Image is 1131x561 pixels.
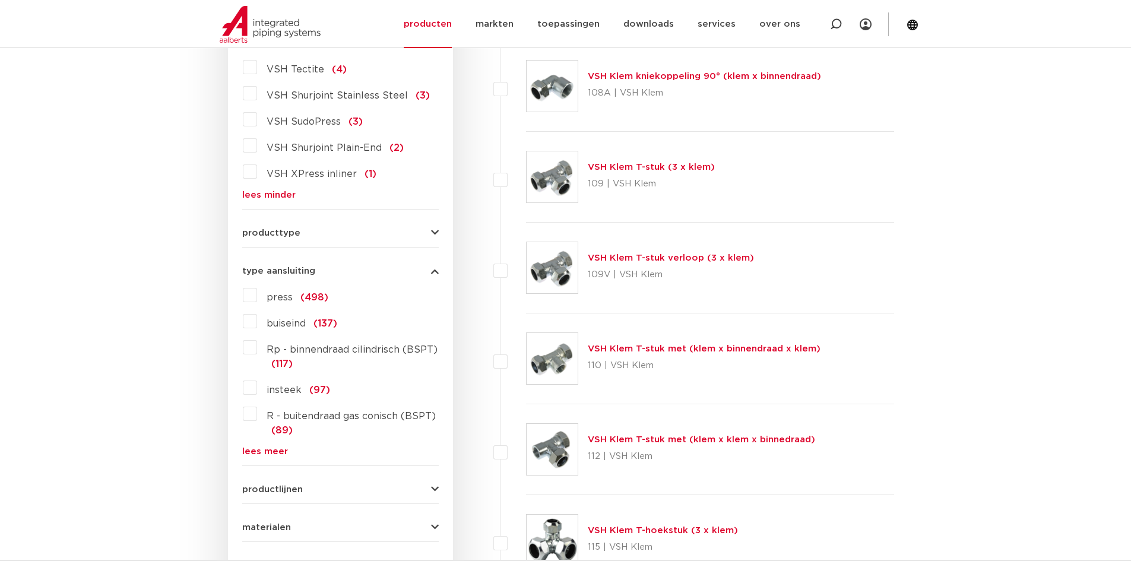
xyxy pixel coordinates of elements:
span: VSH Tectite [267,65,324,74]
a: VSH Klem T-stuk verloop (3 x klem) [588,253,754,262]
a: VSH Klem T-stuk met (klem x klem x binnedraad) [588,435,815,444]
button: producttype [242,229,439,237]
img: Thumbnail for VSH Klem T-stuk verloop (3 x klem) [527,242,578,293]
span: type aansluiting [242,267,315,275]
span: VSH Shurjoint Plain-End [267,143,382,153]
span: productlijnen [242,485,303,494]
span: (97) [309,385,330,395]
p: 112 | VSH Klem [588,447,815,466]
a: lees meer [242,447,439,456]
span: producttype [242,229,300,237]
span: (89) [271,426,293,435]
span: press [267,293,293,302]
button: productlijnen [242,485,439,494]
img: Thumbnail for VSH Klem T-stuk met (klem x binnendraad x klem) [527,333,578,384]
p: 109V | VSH Klem [588,265,754,284]
span: (4) [332,65,347,74]
span: insteek [267,385,302,395]
p: 108A | VSH Klem [588,84,821,103]
img: Thumbnail for VSH Klem T-stuk (3 x klem) [527,151,578,202]
img: Thumbnail for VSH Klem T-stuk met (klem x klem x binnedraad) [527,424,578,475]
span: (3) [416,91,430,100]
p: 109 | VSH Klem [588,175,715,194]
span: buiseind [267,319,306,328]
span: (498) [300,293,328,302]
button: materialen [242,523,439,532]
img: Thumbnail for VSH Klem kniekoppeling 90° (klem x binnendraad) [527,61,578,112]
span: (117) [271,359,293,369]
p: 115 | VSH Klem [588,538,738,557]
span: Rp - binnendraad cilindrisch (BSPT) [267,345,438,354]
p: 110 | VSH Klem [588,356,820,375]
a: VSH Klem T-stuk (3 x klem) [588,163,715,172]
a: VSH Klem T-hoekstuk (3 x klem) [588,526,738,535]
span: VSH SudoPress [267,117,341,126]
span: (3) [349,117,363,126]
span: (2) [389,143,404,153]
span: VSH XPress inliner [267,169,357,179]
span: R - buitendraad gas conisch (BSPT) [267,411,436,421]
span: materialen [242,523,291,532]
a: lees minder [242,191,439,199]
span: VSH Shurjoint Stainless Steel [267,91,408,100]
button: type aansluiting [242,267,439,275]
span: (137) [313,319,337,328]
a: VSH Klem T-stuk met (klem x binnendraad x klem) [588,344,820,353]
span: (1) [365,169,376,179]
a: VSH Klem kniekoppeling 90° (klem x binnendraad) [588,72,821,81]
